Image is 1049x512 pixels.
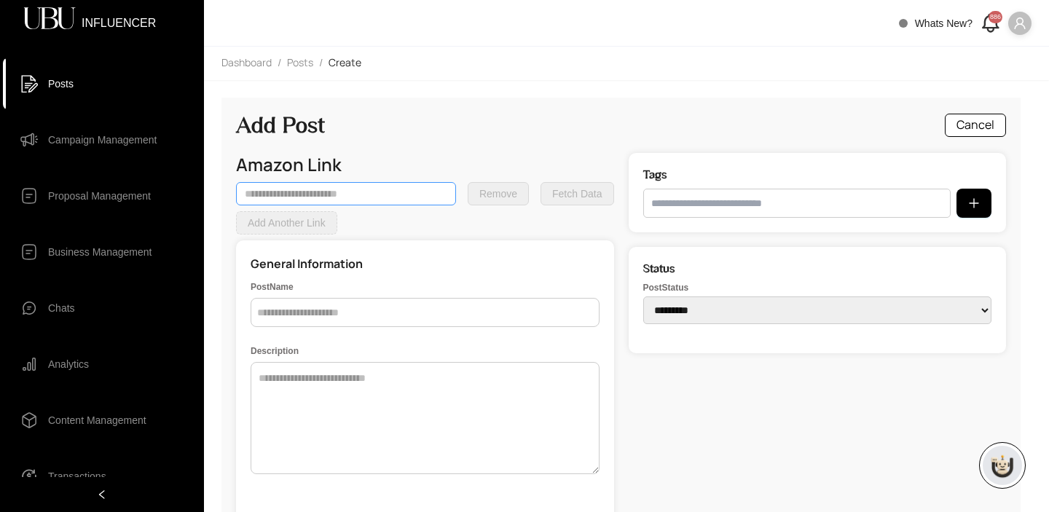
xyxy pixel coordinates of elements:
[319,55,323,71] li: /
[945,114,1006,137] button: Cancel
[251,344,600,358] label: Description
[643,261,992,275] h2: Status
[284,55,316,71] a: Posts
[278,55,281,71] li: /
[48,462,106,491] span: Transactions
[956,189,991,218] button: plus
[236,153,614,176] h3: Amazon Link
[915,17,973,29] span: Whats New?
[329,55,361,69] span: Create
[48,237,152,267] span: Business Management
[48,406,146,435] span: Content Management
[251,255,600,273] h2: General Information
[48,181,151,210] span: Proposal Management
[236,211,337,235] button: Add Another Link
[48,294,75,323] span: Chats
[968,197,980,209] span: plus
[251,280,600,294] label: Post Name
[97,489,107,500] span: left
[48,69,74,98] span: Posts
[643,168,992,181] h2: Tags
[221,55,272,69] span: Dashboard
[1013,17,1026,30] span: user
[48,125,157,154] span: Campaign Management
[541,182,613,205] button: Fetch Data
[468,182,529,205] button: Remove
[643,283,992,293] label: Post Status
[988,451,1017,480] img: chatboticon-C4A3G2IU.png
[236,112,325,138] h2: Add Post
[989,11,1002,23] div: 886
[956,116,994,134] span: Cancel
[82,17,156,20] span: INFLUENCER
[48,350,89,379] span: Analytics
